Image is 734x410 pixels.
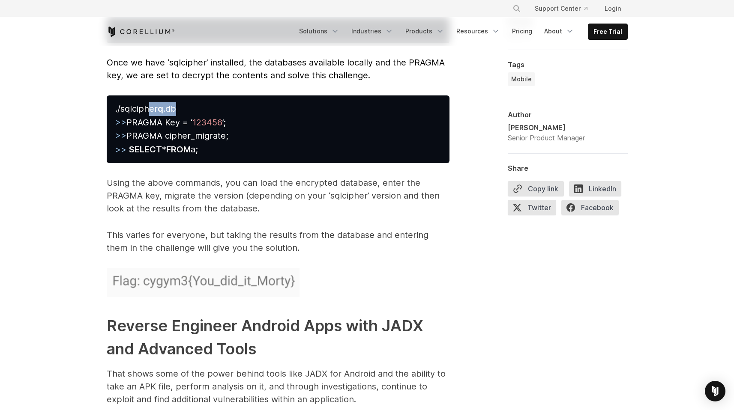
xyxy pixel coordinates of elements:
a: Login [598,1,628,16]
p: That shows some of the power behind tools like JADX for Android and the ability to take an APK fi... [107,367,449,406]
a: Facebook [561,200,624,219]
a: Support Center [528,1,594,16]
strong: SELECT [129,144,162,154]
a: Industries [346,24,398,39]
a: Corellium Home [107,27,175,37]
span: >> [115,117,126,128]
div: Navigation Menu [502,1,628,16]
a: About [539,24,579,39]
a: Solutions [294,24,345,39]
span: Twitter [508,200,556,215]
div: Tags [508,60,628,69]
div: [PERSON_NAME] [508,122,585,133]
a: Pricing [507,24,537,39]
span: LinkedIn [569,181,621,196]
button: Search [509,1,524,16]
a: Twitter [508,200,561,219]
a: Resources [451,24,505,39]
strong: Reverse Engineer Android Apps with JADX and Advanced Tools [107,316,423,358]
a: Free Trial [588,24,627,39]
span: Once we have ‘sqlcipher’ installed, the databases available locally and the PRAGMA key, we are se... [107,57,445,80]
a: Products [400,24,449,39]
span: >> [115,144,126,154]
span: Facebook [561,200,619,215]
p: Using the above commands, you can load the encrypted database, enter the PRAGMA key, migrate the ... [107,176,449,215]
div: Author [508,110,628,119]
strong: q [158,104,163,114]
button: Copy link [508,181,564,196]
a: LinkedIn [569,181,626,200]
div: Share [508,164,628,172]
p: This varies for everyone, but taking the results from the database and entering them in the chall... [107,229,449,254]
span: 123456 [192,117,222,128]
span: >> [115,131,126,141]
span: ./sqlcipher .db PRAGMA Key = ‘ ’; PRAGMA cipher_migrate; * a; [115,104,228,155]
a: Mobile [508,72,535,86]
div: Open Intercom Messenger [705,381,725,401]
div: Navigation Menu [294,24,628,40]
img: Flag: cygym4[You_did_it_morty] [107,268,300,297]
span: Mobile [511,75,532,83]
strong: FROM [166,144,191,154]
div: Senior Product Manager [508,133,585,143]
